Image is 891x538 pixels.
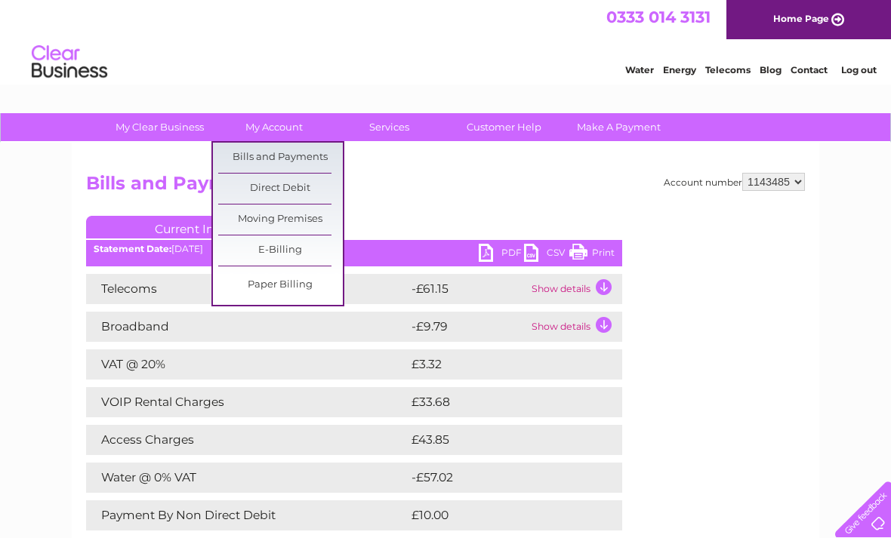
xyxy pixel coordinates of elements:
h2: Bills and Payments [86,173,805,201]
a: Print [569,244,615,266]
a: Make A Payment [556,113,681,141]
td: £33.68 [408,387,592,417]
td: -£9.79 [408,312,528,342]
a: My Account [212,113,337,141]
td: -£61.15 [408,274,528,304]
div: Account number [664,173,805,191]
td: Water @ 0% VAT [86,463,408,493]
td: Show details [528,312,622,342]
a: Telecoms [705,64,751,75]
img: logo.png [31,39,108,85]
a: Blog [760,64,782,75]
td: Show details [528,274,622,304]
td: Access Charges [86,425,408,455]
td: £43.85 [408,425,591,455]
a: Direct Debit [218,174,343,204]
a: Moving Premises [218,204,343,235]
td: £3.32 [408,349,587,380]
td: Telecoms [86,274,408,304]
a: E-Billing [218,235,343,266]
a: My Clear Business [97,113,222,141]
a: Log out [841,64,877,75]
div: Clear Business is a trading name of Verastar Limited (registered in [GEOGRAPHIC_DATA] No. 3667643... [90,8,803,73]
a: Water [625,64,654,75]
td: Payment By Non Direct Debit [86,500,408,530]
b: Statement Date: [94,243,171,254]
a: 0333 014 3131 [606,8,711,26]
td: Broadband [86,312,408,342]
td: VOIP Rental Charges [86,387,408,417]
a: CSV [524,244,569,266]
a: Customer Help [442,113,566,141]
div: [DATE] [86,244,622,254]
a: PDF [479,244,524,266]
td: VAT @ 20% [86,349,408,380]
a: Services [327,113,452,141]
td: -£57.02 [408,463,593,493]
a: Contact [791,64,828,75]
a: Energy [663,64,696,75]
a: Paper Billing [218,270,343,300]
td: £10.00 [408,500,591,530]
a: Bills and Payments [218,143,343,173]
a: Current Invoice [86,216,313,238]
